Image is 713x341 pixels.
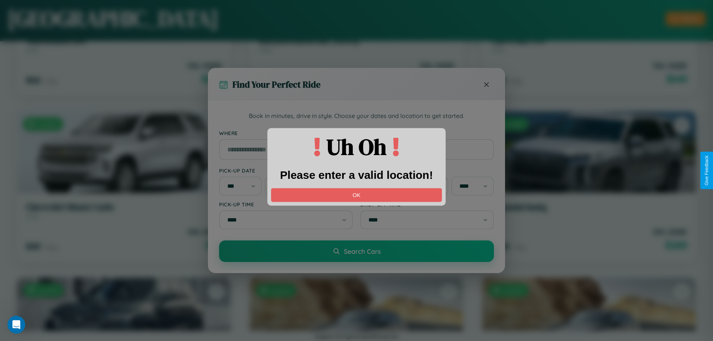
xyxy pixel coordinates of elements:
label: Pick-up Date [219,167,353,174]
span: Search Cars [344,247,381,255]
p: Book in minutes, drive in style. Choose your dates and location to get started. [219,111,494,121]
label: Where [219,130,494,136]
label: Drop-off Date [360,167,494,174]
h3: Find Your Perfect Ride [232,78,320,91]
label: Pick-up Time [219,201,353,207]
label: Drop-off Time [360,201,494,207]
